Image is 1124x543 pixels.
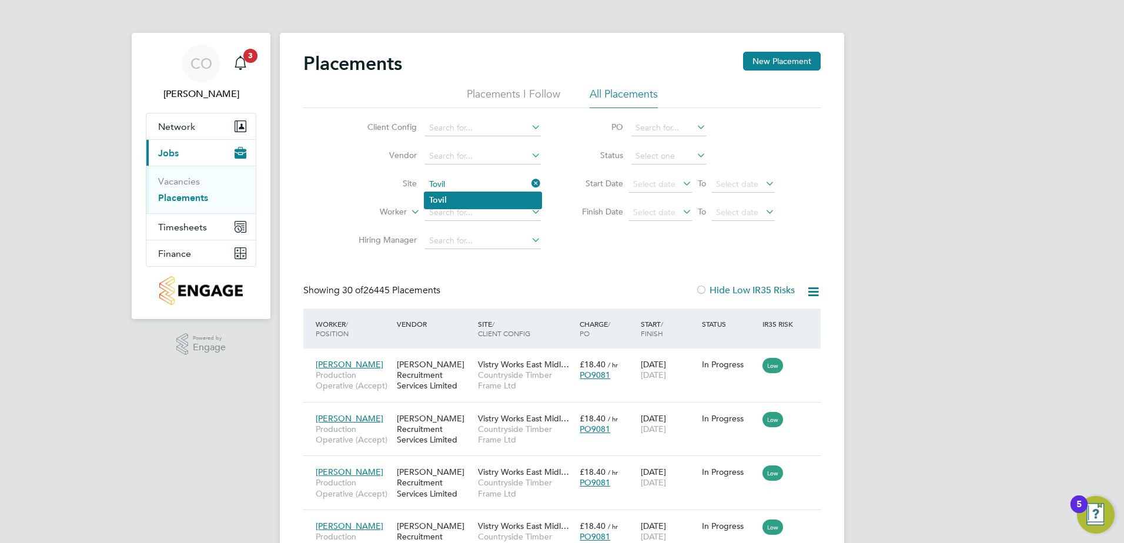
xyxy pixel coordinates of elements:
a: Go to home page [146,276,256,305]
span: Vistry Works East Midl… [478,467,569,477]
label: Worker [339,206,407,218]
span: Countryside Timber Frame Ltd [478,477,574,498]
a: Placements [158,192,208,203]
span: Select date [633,207,675,217]
span: / Finish [641,319,663,338]
div: 5 [1076,504,1082,519]
span: Finance [158,248,191,259]
input: Search for... [425,176,541,193]
div: Showing [303,284,443,297]
a: CO[PERSON_NAME] [146,45,256,101]
input: Search for... [425,120,541,136]
span: / hr [608,468,618,477]
label: Site [349,178,417,189]
a: Powered byEngage [176,333,226,356]
a: 3 [229,45,252,82]
span: / Position [316,319,349,338]
div: In Progress [702,413,757,424]
div: In Progress [702,467,757,477]
span: Select date [716,179,758,189]
button: Network [146,113,256,139]
span: Vistry Works East Midl… [478,359,569,370]
div: [DATE] [638,461,699,494]
div: Charge [577,313,638,344]
div: In Progress [702,359,757,370]
span: [DATE] [641,531,666,542]
span: Vistry Works East Midl… [478,413,569,424]
span: Production Operative (Accept) [316,424,391,445]
div: Site [475,313,577,344]
div: IR35 Risk [760,313,800,334]
li: All Placements [590,87,658,108]
label: PO [570,122,623,132]
div: In Progress [702,521,757,531]
div: [PERSON_NAME] Recruitment Services Limited [394,353,475,397]
span: [PERSON_NAME] [316,359,383,370]
a: [PERSON_NAME]Production Operative (Accept)[PERSON_NAME] Recruitment Services LimitedVistry Works ... [313,460,821,470]
span: / PO [580,319,610,338]
a: Vacancies [158,176,200,187]
span: Select date [716,207,758,217]
label: Client Config [349,122,417,132]
span: Low [762,412,783,427]
span: Timesheets [158,222,207,233]
nav: Main navigation [132,33,270,319]
div: [DATE] [638,407,699,440]
div: [DATE] [638,353,699,386]
button: New Placement [743,52,821,71]
div: Jobs [146,166,256,213]
a: [PERSON_NAME]Production Operative (Accept)[PERSON_NAME] Recruitment Services LimitedVistry Works ... [313,514,821,524]
label: Vendor [349,150,417,160]
span: Low [762,519,783,535]
label: Start Date [570,178,623,189]
span: 3 [243,49,257,63]
img: countryside-properties-logo-retina.png [159,276,242,305]
input: Search for... [425,148,541,165]
input: Search for... [425,205,541,221]
div: [PERSON_NAME] Recruitment Services Limited [394,461,475,505]
div: Start [638,313,699,344]
span: £18.40 [580,521,606,531]
span: To [694,204,710,219]
label: Finish Date [570,206,623,217]
span: Engage [193,343,226,353]
span: [PERSON_NAME] [316,467,383,477]
span: / hr [608,414,618,423]
span: Vistry Works East Midl… [478,521,569,531]
span: Production Operative (Accept) [316,477,391,498]
div: Vendor [394,313,475,334]
span: To [694,176,710,191]
span: [DATE] [641,370,666,380]
span: 30 of [342,284,363,296]
label: Hiring Manager [349,234,417,245]
span: Powered by [193,333,226,343]
button: Finance [146,240,256,266]
span: Countryside Timber Frame Ltd [478,370,574,391]
span: Low [762,465,783,481]
li: Placements I Follow [467,87,560,108]
span: [PERSON_NAME] [316,521,383,531]
span: / hr [608,360,618,369]
span: £18.40 [580,413,606,424]
span: 26445 Placements [342,284,440,296]
div: [PERSON_NAME] Recruitment Services Limited [394,407,475,451]
span: Production Operative (Accept) [316,370,391,391]
span: / hr [608,522,618,531]
b: Tovil [429,195,447,205]
span: [DATE] [641,424,666,434]
span: [PERSON_NAME] [316,413,383,424]
span: Jobs [158,148,179,159]
label: Status [570,150,623,160]
button: Jobs [146,140,256,166]
span: £18.40 [580,467,606,477]
span: £18.40 [580,359,606,370]
span: [DATE] [641,477,666,488]
a: [PERSON_NAME]Production Operative (Accept)[PERSON_NAME] Recruitment Services LimitedVistry Works ... [313,407,821,417]
h2: Placements [303,52,402,75]
span: PO9081 [580,477,610,488]
button: Open Resource Center, 5 new notifications [1077,496,1115,534]
span: Countryside Timber Frame Ltd [478,424,574,445]
span: PO9081 [580,531,610,542]
div: Status [699,313,760,334]
input: Search for... [425,233,541,249]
